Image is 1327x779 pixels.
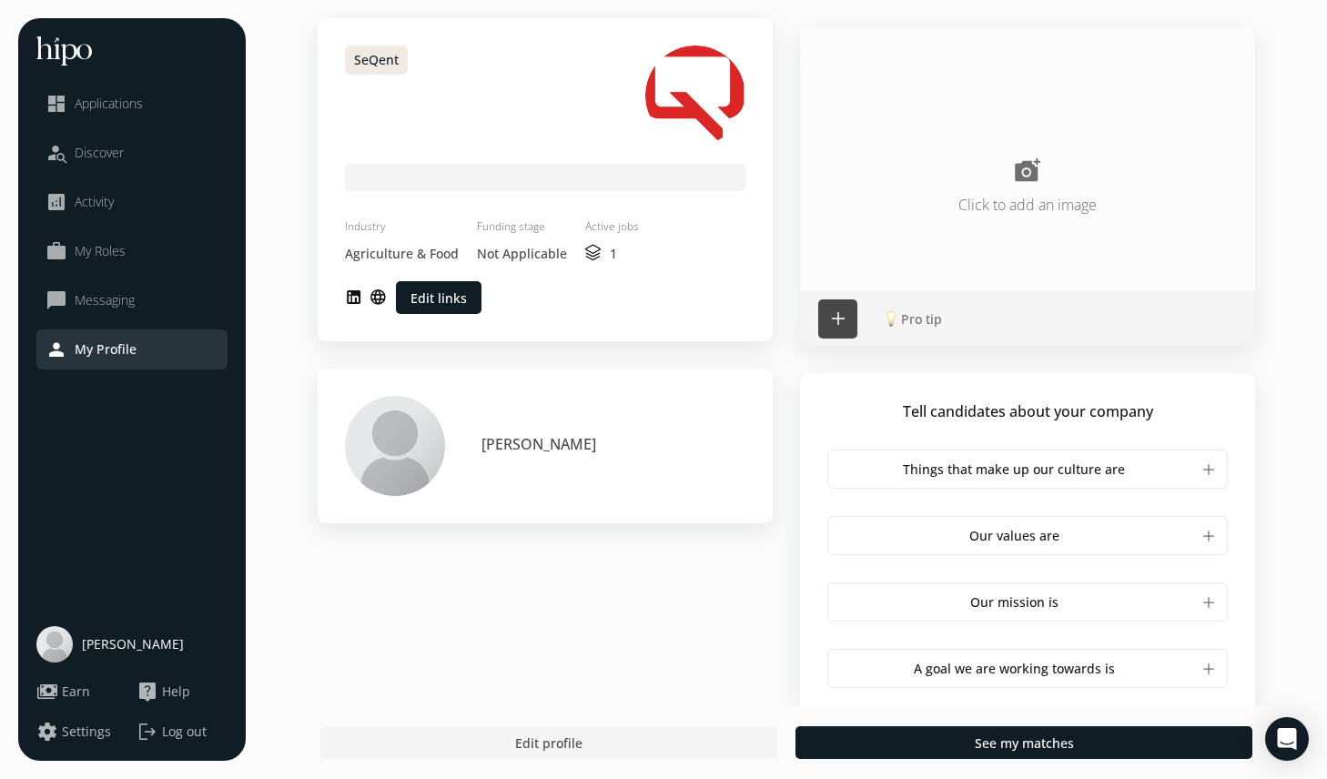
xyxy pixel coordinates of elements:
[137,681,190,703] button: live_helpHelp
[46,93,218,115] a: dashboardApplications
[1200,660,1218,678] button: Add A goal we are working towards is
[610,244,617,263] p: 1
[903,460,1125,478] span: Things that make up our culture are
[827,308,849,329] span: add
[75,340,137,359] span: My Profile
[36,681,90,703] button: paymentsEarn
[645,46,745,146] img: Logo
[75,144,124,162] span: Discover
[36,626,73,663] img: user-photo
[36,721,127,743] a: settingsSettings
[162,723,207,741] span: Log out
[36,681,58,703] span: payments
[46,142,67,164] span: person_search
[62,723,111,741] span: Settings
[1200,460,1218,479] button: Add Things that make up our culture are
[345,244,459,263] p: Agriculture & Food
[46,339,67,360] span: person
[515,733,582,753] span: Edit profile
[914,660,1115,677] span: A goal we are working towards is
[975,733,1074,753] span: See my matches
[162,683,190,701] span: Help
[345,46,408,75] div: SeQent
[477,244,567,263] p: Not Applicable
[585,218,639,235] h5: Active jobs
[396,281,481,314] button: Edit links
[46,191,67,213] span: analytics
[1014,157,1041,185] span: add_a_photo
[46,289,67,311] span: chat_bubble_outline
[75,95,143,113] span: Applications
[46,240,218,262] a: work_outlineMy Roles
[46,142,218,164] a: person_searchDiscover
[137,681,158,703] span: live_help
[75,242,126,260] span: My Roles
[137,721,228,743] button: logoutLog out
[345,218,459,235] h5: Industry
[969,527,1059,544] span: Our values are
[970,593,1059,611] span: Our mission is
[795,726,1252,759] button: See my matches
[137,721,158,743] span: logout
[958,194,1097,216] div: Click to add an image
[75,291,135,309] span: Messaging
[75,193,114,211] span: Activity
[477,218,567,235] h5: Funding stage
[36,721,111,743] button: settingsSettings
[36,36,92,66] img: hh-logo-white
[1265,717,1309,761] div: Open Intercom Messenger
[36,681,127,703] a: paymentsEarn
[46,240,67,262] span: work_outline
[82,635,184,653] span: [PERSON_NAME]
[901,309,942,329] span: Pro tip
[1200,593,1218,612] button: Add Our mission is
[62,683,90,701] span: Earn
[36,721,58,743] span: settings
[481,433,596,455] h3: [PERSON_NAME]
[1200,527,1218,545] button: Add Our values are
[46,191,218,213] a: analyticsActivity
[827,400,1228,422] h1: Tell candidates about your company
[345,396,445,496] img: Recruiter Photo
[46,339,218,360] a: personMy Profile
[410,288,467,308] span: Edit links
[137,681,228,703] a: live_helpHelp
[46,93,67,115] span: dashboard
[320,726,777,759] button: Edit profile
[46,289,218,311] a: chat_bubble_outlineMessaging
